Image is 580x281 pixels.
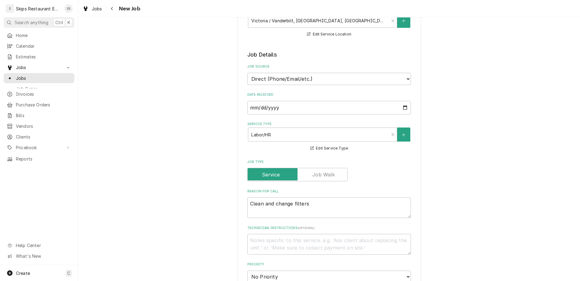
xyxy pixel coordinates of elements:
span: Home [16,32,71,39]
a: Estimates [4,52,74,62]
svg: Create New Location [402,19,405,23]
label: Job Source [247,64,411,69]
span: Jobs [16,64,62,71]
a: Home [4,30,74,40]
span: Estimates [16,54,71,60]
label: Date Received [247,92,411,97]
span: Ctrl [55,19,63,26]
span: Invoices [16,91,71,97]
div: Shan Skipper's Avatar [64,4,73,13]
span: Pricebook [16,144,62,151]
a: Go to Jobs [4,62,74,72]
button: Create New Service [397,128,410,142]
textarea: Clean and change filters [247,197,411,218]
span: Job Series [16,86,71,92]
div: Job Source [247,64,411,85]
span: Bills [16,112,71,119]
a: Reports [4,154,74,164]
span: Search anything [15,19,48,26]
span: Help Center [16,242,71,249]
span: C [67,270,70,276]
div: Skips Restaurant Equipment [16,6,61,12]
a: Job Series [4,84,74,94]
a: Vendors [4,121,74,131]
label: Service Type [247,122,411,127]
button: Search anythingCtrlK [4,17,74,28]
button: Create New Location [397,14,410,28]
span: Clients [16,134,71,140]
a: Bills [4,110,74,120]
span: Reports [16,156,71,162]
div: SS [64,4,73,13]
span: What's New [16,253,71,259]
button: Navigate back [107,4,117,13]
div: Job Type [247,160,411,181]
div: Date Received [247,92,411,114]
label: Reason For Call [247,189,411,194]
a: Jobs [4,73,74,83]
a: Go to Help Center [4,240,74,250]
input: yyyy-mm-dd [247,101,411,114]
a: Clients [4,132,74,142]
svg: Create New Service [402,133,405,137]
span: Jobs [92,6,102,12]
label: Priority [247,262,411,267]
a: Jobs [80,4,105,14]
div: Service Location [247,8,411,38]
label: Job Type [247,160,411,165]
button: Edit Service Type [309,145,349,152]
label: Technician Instructions [247,226,411,231]
span: Purchase Orders [16,102,71,108]
span: New Job [117,5,140,13]
div: Technician Instructions [247,226,411,255]
a: Go to What's New [4,251,74,261]
span: ( optional ) [298,226,315,230]
a: Go to Pricebook [4,142,74,153]
span: K [68,19,70,26]
div: Service Type [247,122,411,152]
span: Jobs [16,75,71,81]
div: Reason For Call [247,189,411,218]
legend: Job Details [247,51,411,59]
span: Vendors [16,123,71,129]
div: S [6,4,14,13]
a: Calendar [4,41,74,51]
a: Purchase Orders [4,100,74,110]
a: Invoices [4,89,74,99]
button: Edit Service Location [306,31,352,38]
span: Create [16,271,30,276]
span: Calendar [16,43,71,49]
